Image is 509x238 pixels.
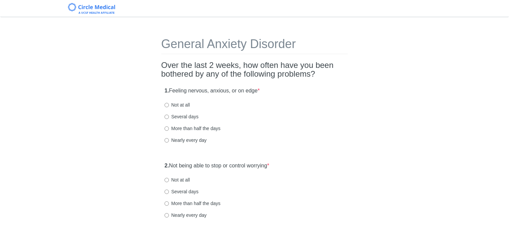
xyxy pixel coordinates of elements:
label: Not at all [165,102,190,108]
img: Circle Medical Logo [68,3,115,14]
label: More than half the days [165,200,220,207]
label: Nearly every day [165,137,207,144]
input: More than half the days [165,126,169,131]
label: Nearly every day [165,212,207,219]
label: Not at all [165,176,190,183]
input: Nearly every day [165,213,169,217]
input: Several days [165,115,169,119]
input: Not at all [165,178,169,182]
label: More than half the days [165,125,220,132]
strong: 1. [165,88,169,93]
h2: Over the last 2 weeks, how often have you been bothered by any of the following problems? [161,61,348,79]
label: Several days [165,113,198,120]
input: Several days [165,190,169,194]
label: Not being able to stop or control worrying [165,162,269,170]
label: Several days [165,188,198,195]
h1: General Anxiety Disorder [161,37,348,54]
input: More than half the days [165,201,169,206]
input: Nearly every day [165,138,169,143]
label: Feeling nervous, anxious, or on edge [165,87,260,95]
strong: 2. [165,163,169,168]
input: Not at all [165,103,169,107]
